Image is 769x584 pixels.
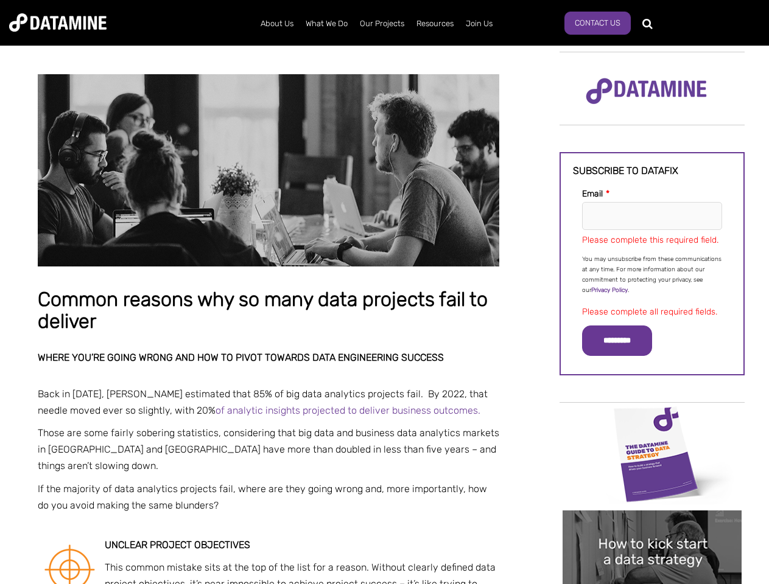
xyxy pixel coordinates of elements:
h2: Where you’re going wrong and how to pivot towards data engineering success [38,352,499,363]
span: Email [582,189,603,199]
label: Please complete this required field. [582,235,718,245]
a: Contact Us [564,12,631,35]
a: About Us [255,8,300,40]
a: Resources [410,8,460,40]
h3: Subscribe to datafix [573,165,731,176]
a: Join Us [460,8,499,40]
img: Datamine [9,13,107,32]
a: Our Projects [354,8,410,40]
a: Privacy Policy [591,287,628,294]
a: What We Do [300,8,354,40]
p: If the majority of data analytics projects fail, where are they going wrong and, more importantly... [38,481,499,513]
label: Please complete all required fields. [582,307,717,317]
h1: Common reasons why so many data projects fail to deliver [38,289,499,332]
img: Data Strategy Cover thumbnail [563,404,742,504]
a: of analytic insights projected to deliver business outcomes. [216,405,480,416]
p: Those are some fairly sobering statistics, considering that big data and business data analytics ... [38,425,499,474]
p: You may unsubscribe from these communications at any time. For more information about our commitm... [582,254,722,296]
img: Common reasons why so many data projects fail to deliver [38,74,499,266]
p: Back in [DATE], [PERSON_NAME] estimated that 85% of big data analytics projects fail. By 2022, th... [38,386,499,419]
img: Datamine Logo No Strapline - Purple [578,70,715,113]
strong: Unclear project objectives [105,539,250,551]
